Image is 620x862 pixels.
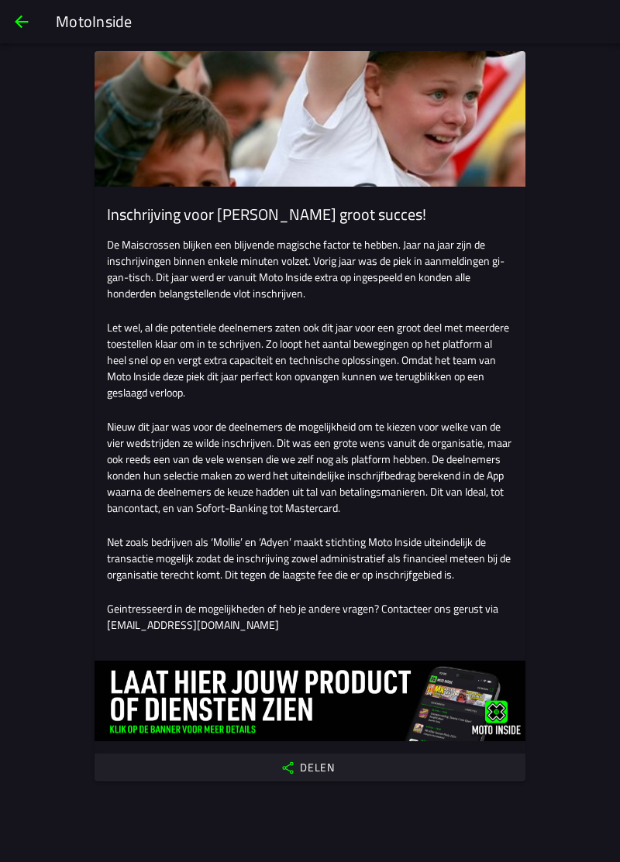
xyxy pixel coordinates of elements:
[107,600,513,633] p: Geintresseerd in de mogelijkheden of heb je andere vragen? Contacteer ons gerust via [EMAIL_ADDRE...
[107,534,513,582] p: Net zoals bedrijven als ‘Mollie’ en ‘Adyen’ maakt stichting Moto Inside uiteindelijk de transacti...
[40,10,620,33] ion-title: MotoInside
[95,754,525,781] ion-button: Delen
[95,51,525,187] img: Card image
[95,661,525,741] img: ovdhpoPiYVyyWxH96Op6EavZdUOyIWdtEOENrLni.jpg
[107,236,513,301] p: De Maiscrossen blijken een blijvende magische factor te hebben. Jaar na jaar zijn de inschrijving...
[107,319,513,400] p: Let wel, al die potentiele deelnemers zaten ook dit jaar voor een groot deel met meerdere toestel...
[107,205,513,224] ion-card-title: Inschrijving voor [PERSON_NAME] groot succes!
[107,418,513,516] p: Nieuw dit jaar was voor de deelnemers de mogelijkheid om te kiezen voor welke van de vier wedstri...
